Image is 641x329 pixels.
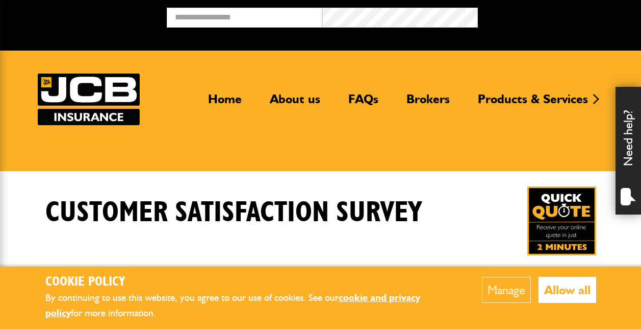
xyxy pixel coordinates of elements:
button: Manage [482,277,531,303]
a: Home [200,91,249,115]
a: Products & Services [470,91,596,115]
button: Broker Login [478,8,633,24]
p: By continuing to use this website, you agree to our use of cookies. See our for more information. [45,290,451,321]
a: Get your insurance quote in just 2-minutes [527,186,596,255]
div: Need help? [616,87,641,215]
h1: Customer Satisfaction Survey [45,196,422,230]
img: JCB Insurance Services logo [38,74,140,125]
img: Quick Quote [527,186,596,255]
p: Thank you for taking a few minutes to complete our survey : [45,264,596,277]
h2: Cookie Policy [45,274,451,290]
a: About us [262,91,328,115]
a: JCB Insurance Services [38,74,140,125]
a: FAQs [341,91,386,115]
button: Allow all [539,277,596,303]
a: cookie and privacy policy [45,292,420,319]
a: Brokers [399,91,457,115]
